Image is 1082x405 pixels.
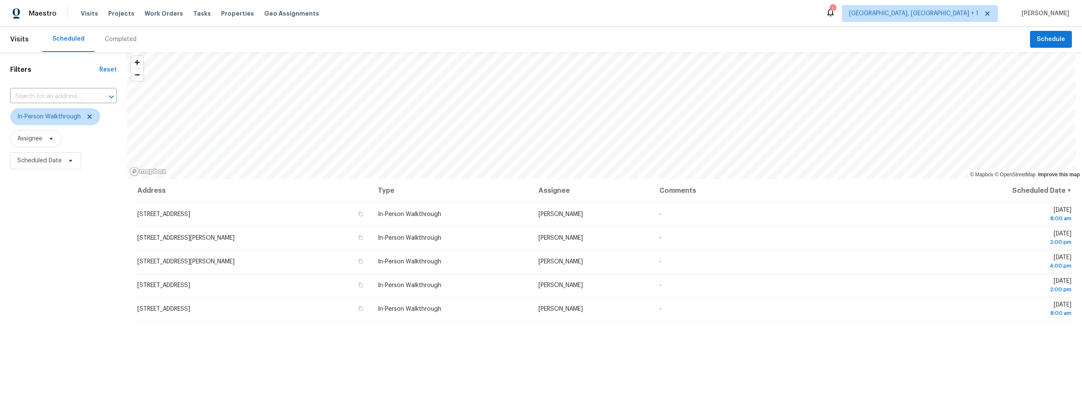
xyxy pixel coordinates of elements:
span: [DATE] [940,207,1071,223]
th: Assignee [532,179,653,202]
span: Maestro [29,9,57,18]
button: Copy Address [357,281,364,289]
th: Comments [653,179,933,202]
span: [PERSON_NAME] [538,306,583,312]
span: Work Orders [145,9,183,18]
span: In-Person Walkthrough [378,235,441,241]
a: OpenStreetMap [995,172,1036,178]
span: - [659,282,661,288]
th: Scheduled Date ↑ [933,179,1072,202]
button: Zoom in [131,56,143,68]
span: [PERSON_NAME] [538,259,583,265]
div: 4:00 pm [940,262,1071,270]
span: In-Person Walkthrough [378,211,441,217]
div: 2:00 pm [940,238,1071,246]
div: Scheduled [52,35,85,43]
div: Completed [105,35,137,44]
span: - [659,306,661,312]
button: Open [106,91,117,103]
span: Properties [221,9,254,18]
span: Assignee [17,134,42,143]
span: [PERSON_NAME] [538,211,583,217]
button: Schedule [1030,31,1072,48]
div: 1 [830,5,836,14]
span: Tasks [193,11,211,16]
a: Improve this map [1038,172,1080,178]
span: [STREET_ADDRESS][PERSON_NAME] [137,235,235,241]
button: Zoom out [131,68,143,81]
span: [DATE] [940,254,1071,270]
span: [DATE] [940,302,1071,317]
th: Address [137,179,371,202]
canvas: Map [127,52,1076,179]
button: Copy Address [357,257,364,265]
span: In-Person Walkthrough [378,306,441,312]
span: In-Person Walkthrough [378,259,441,265]
th: Type [371,179,532,202]
span: - [659,259,661,265]
span: Visits [81,9,98,18]
span: Geo Assignments [264,9,319,18]
div: 8:00 am [940,309,1071,317]
h1: Filters [10,66,99,74]
span: [STREET_ADDRESS] [137,306,190,312]
span: Schedule [1037,34,1065,45]
a: Mapbox homepage [129,167,167,176]
span: [STREET_ADDRESS] [137,211,190,217]
div: 8:00 am [940,214,1071,223]
span: Visits [10,30,29,49]
span: In-Person Walkthrough [378,282,441,288]
span: [STREET_ADDRESS][PERSON_NAME] [137,259,235,265]
span: [PERSON_NAME] [1018,9,1069,18]
input: Search for an address... [10,90,93,103]
span: Scheduled Date [17,156,62,165]
span: [PERSON_NAME] [538,235,583,241]
span: In-Person Walkthrough [17,112,81,121]
span: - [659,211,661,217]
div: Reset [99,66,117,74]
span: [DATE] [940,278,1071,294]
button: Copy Address [357,210,364,218]
span: [GEOGRAPHIC_DATA], [GEOGRAPHIC_DATA] + 1 [849,9,978,18]
a: Mapbox [970,172,993,178]
span: Zoom out [131,69,143,81]
span: [PERSON_NAME] [538,282,583,288]
span: [STREET_ADDRESS] [137,282,190,288]
button: Copy Address [357,234,364,241]
span: - [659,235,661,241]
div: 2:00 pm [940,285,1071,294]
span: [DATE] [940,231,1071,246]
span: Projects [108,9,134,18]
button: Copy Address [357,305,364,312]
